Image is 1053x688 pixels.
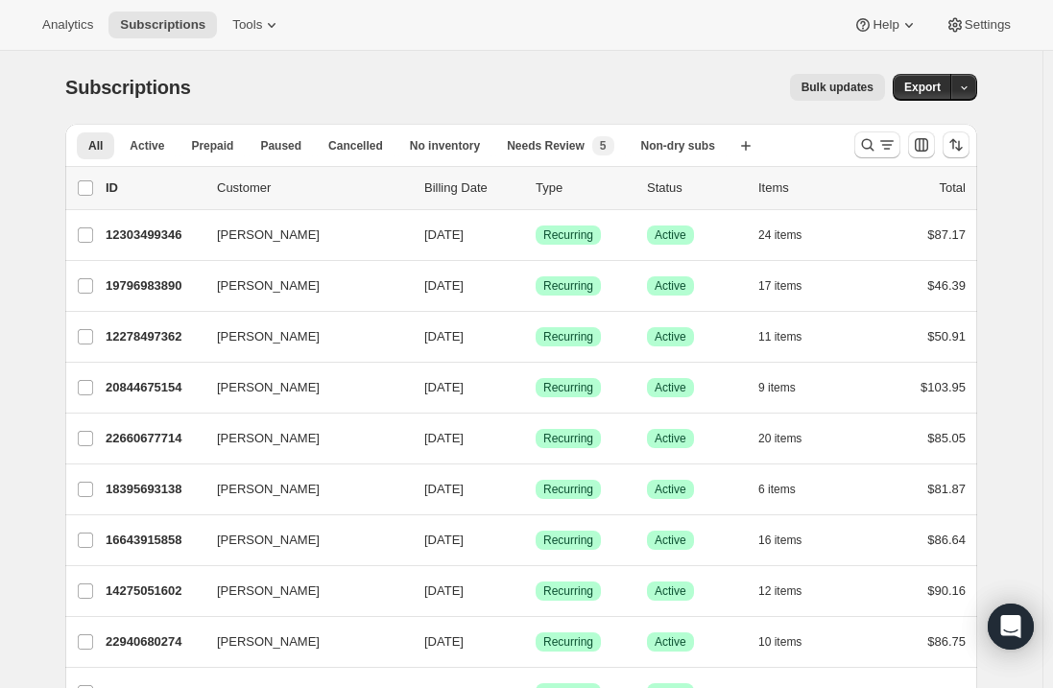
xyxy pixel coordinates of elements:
button: [PERSON_NAME] [205,372,397,403]
span: 24 items [758,227,802,243]
span: $50.91 [927,329,966,344]
span: $86.64 [927,533,966,547]
div: 18395693138[PERSON_NAME][DATE]SuccessRecurringSuccessActive6 items$81.87 [106,476,966,503]
button: Settings [934,12,1022,38]
span: Active [655,380,686,395]
span: [PERSON_NAME] [217,327,320,346]
span: 16 items [758,533,802,548]
span: Subscriptions [65,77,191,98]
span: 11 items [758,329,802,344]
span: [PERSON_NAME] [217,480,320,499]
span: Active [655,583,686,599]
button: Export [893,74,952,101]
span: Bulk updates [802,80,874,95]
span: Active [130,138,164,154]
span: Analytics [42,17,93,33]
span: 9 items [758,380,796,395]
span: Paused [260,138,301,154]
span: 20 items [758,431,802,446]
span: $90.16 [927,583,966,598]
p: 22940680274 [106,632,202,652]
span: [DATE] [424,227,464,242]
div: Items [758,178,854,198]
span: Active [655,482,686,497]
button: 11 items [758,323,823,350]
span: Recurring [543,634,593,650]
span: $87.17 [927,227,966,242]
span: Active [655,227,686,243]
div: 14275051602[PERSON_NAME][DATE]SuccessRecurringSuccessActive12 items$90.16 [106,578,966,605]
span: Needs Review [507,138,585,154]
span: Recurring [543,278,593,294]
span: 6 items [758,482,796,497]
span: Settings [965,17,1011,33]
span: [PERSON_NAME] [217,276,320,296]
span: Help [873,17,898,33]
div: 16643915858[PERSON_NAME][DATE]SuccessRecurringSuccessActive16 items$86.64 [106,527,966,554]
div: 22660677714[PERSON_NAME][DATE]SuccessRecurringSuccessActive20 items$85.05 [106,425,966,452]
span: $86.75 [927,634,966,649]
button: [PERSON_NAME] [205,576,397,606]
div: 12303499346[PERSON_NAME][DATE]SuccessRecurringSuccessActive24 items$87.17 [106,222,966,249]
p: Customer [217,178,409,198]
button: Create new view [730,132,761,159]
span: [PERSON_NAME] [217,429,320,448]
div: 19796983890[PERSON_NAME][DATE]SuccessRecurringSuccessActive17 items$46.39 [106,273,966,299]
span: $81.87 [927,482,966,496]
button: Tools [221,12,293,38]
p: 14275051602 [106,581,202,601]
button: Customize table column order and visibility [908,131,935,158]
span: Tools [232,17,262,33]
button: [PERSON_NAME] [205,525,397,556]
span: [DATE] [424,329,464,344]
span: [DATE] [424,278,464,293]
span: [PERSON_NAME] [217,581,320,601]
span: Recurring [543,380,593,395]
p: Total [940,178,966,198]
span: Cancelled [328,138,383,154]
div: 22940680274[PERSON_NAME][DATE]SuccessRecurringSuccessActive10 items$86.75 [106,629,966,655]
span: [PERSON_NAME] [217,225,320,245]
span: $103.95 [921,380,966,394]
span: Active [655,634,686,650]
span: [DATE] [424,583,464,598]
span: [DATE] [424,533,464,547]
p: 19796983890 [106,276,202,296]
span: Recurring [543,329,593,344]
button: [PERSON_NAME] [205,220,397,250]
p: Status [647,178,743,198]
span: 5 [600,138,607,154]
span: [DATE] [424,431,464,445]
span: [PERSON_NAME] [217,378,320,397]
span: [DATE] [424,634,464,649]
span: $46.39 [927,278,966,293]
button: [PERSON_NAME] [205,423,397,454]
button: [PERSON_NAME] [205,321,397,352]
p: 12303499346 [106,225,202,245]
button: 6 items [758,476,817,503]
button: 20 items [758,425,823,452]
button: Search and filter results [854,131,900,158]
span: Recurring [543,583,593,599]
button: 10 items [758,629,823,655]
p: 16643915858 [106,531,202,550]
button: [PERSON_NAME] [205,474,397,505]
span: [PERSON_NAME] [217,632,320,652]
span: All [88,138,103,154]
span: [DATE] [424,380,464,394]
span: Recurring [543,431,593,446]
p: 20844675154 [106,378,202,397]
span: No inventory [410,138,480,154]
p: 22660677714 [106,429,202,448]
span: Active [655,278,686,294]
button: Analytics [31,12,105,38]
span: 17 items [758,278,802,294]
p: 12278497362 [106,327,202,346]
span: [PERSON_NAME] [217,531,320,550]
span: $85.05 [927,431,966,445]
button: 16 items [758,527,823,554]
button: Help [842,12,929,38]
button: [PERSON_NAME] [205,627,397,657]
div: Type [536,178,632,198]
button: Subscriptions [108,12,217,38]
